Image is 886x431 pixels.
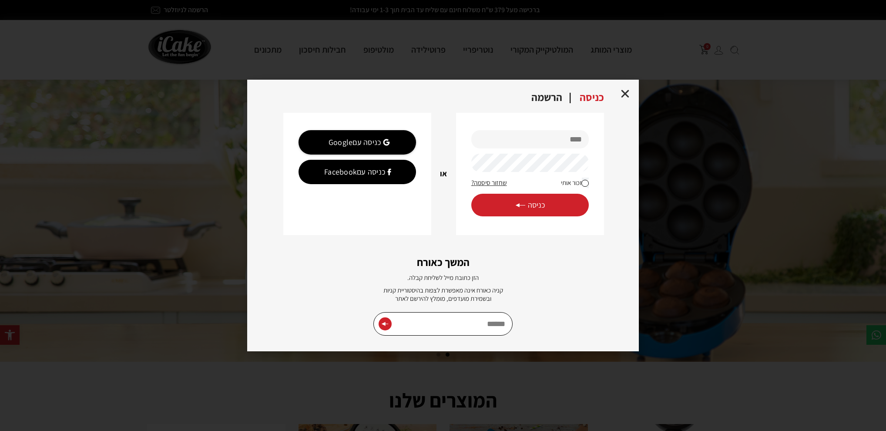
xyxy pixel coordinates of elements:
[378,286,508,303] p: קניה כאורח אינה מאפשרת לצפות בהיסטוריית קניות ובשמירת מועדפים, מומלץ להירשם לאתר
[299,130,416,155] a: Continue with <b>Google</b>
[273,257,613,267] h2: המשך כאורח
[324,167,357,177] b: Facebook
[582,178,589,188] input: זכור אותי
[436,168,451,179] h2: או
[299,160,416,184] a: Continue with <b>Facebook</b>
[620,88,631,99] a: Close
[523,92,571,104] div: הרשמה
[304,130,406,155] div: כניסה עם
[273,273,613,282] p: הזן כתובת מייל לשליחת קבלה.
[304,160,406,184] div: כניסה עם
[471,177,507,188] a: שחזור סיסמה?
[329,137,353,147] b: Google
[471,194,589,216] button: כניסה
[571,92,613,104] div: כניסה
[515,200,545,210] span: כניסה
[561,177,589,189] label: זכור אותי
